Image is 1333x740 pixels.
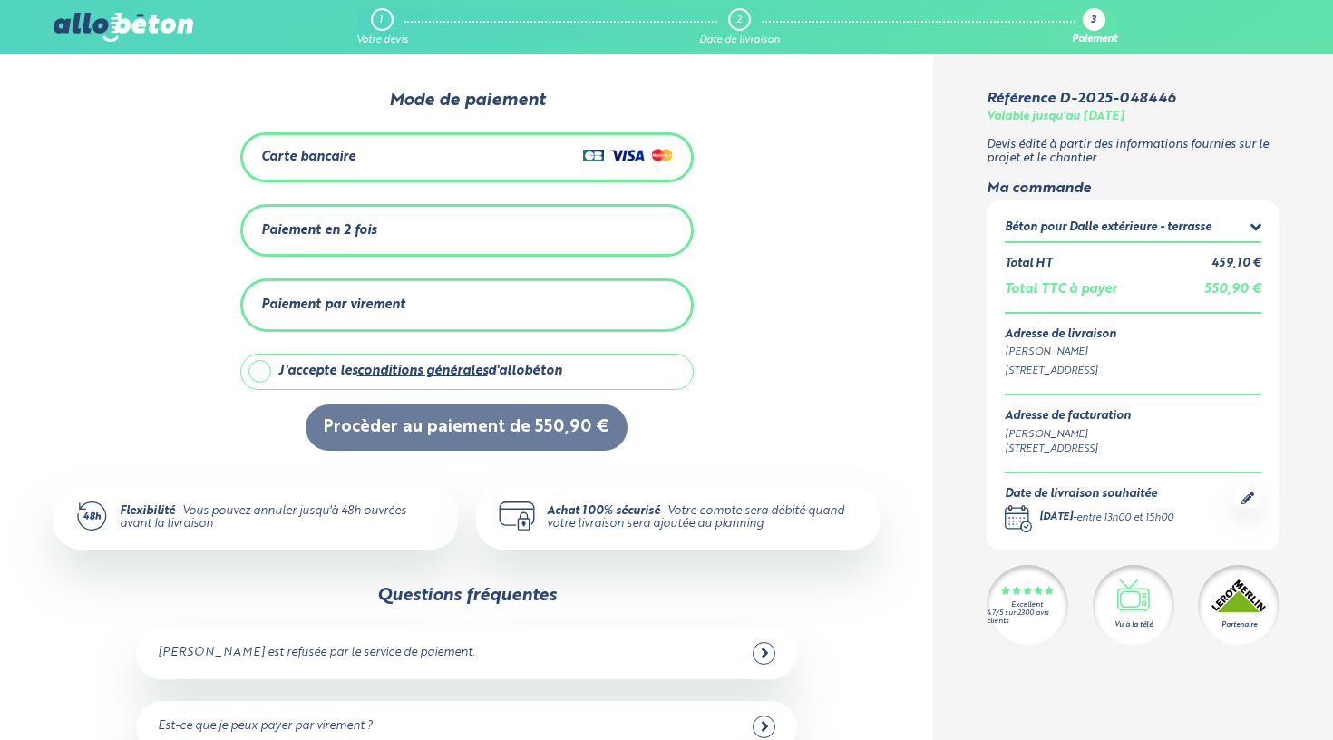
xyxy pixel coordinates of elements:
div: [STREET_ADDRESS] [1005,364,1261,379]
div: Paiement par virement [261,297,405,313]
div: Référence D-2025-048446 [987,91,1175,107]
div: - Votre compte sera débité quand votre livraison sera ajoutée au planning [547,505,859,531]
div: Partenaire [1221,619,1257,630]
div: Carte bancaire [261,150,355,165]
a: 3 Paiement [1072,8,1117,46]
div: - [1039,511,1173,526]
div: Total TTC à payer [1005,282,1117,297]
div: entre 13h00 et 15h00 [1076,511,1173,526]
strong: Achat 100% sécurisé [547,505,660,517]
span: 550,90 € [1204,283,1261,296]
img: Cartes de crédit [583,144,673,166]
div: Excellent [1011,601,1043,609]
div: 2 [736,15,742,26]
div: Paiement [1072,34,1117,46]
a: 2 Date de livraison [699,8,780,46]
div: Date de livraison souhaitée [1005,488,1173,501]
div: Votre devis [356,34,408,46]
div: J'accepte les d'allobéton [278,364,562,379]
div: Est-ce que je peux payer par virement ? [158,720,373,734]
strong: Flexibilité [120,505,175,517]
div: Vu à la télé [1114,619,1153,630]
div: 3 [1091,15,1096,27]
div: Béton pour Dalle extérieure - terrasse [1005,221,1211,235]
summary: Béton pour Dalle extérieure - terrasse [1005,219,1261,241]
div: - Vous pouvez annuler jusqu'à 48h ouvrées avant la livraison [120,505,436,531]
div: Adresse de livraison [1005,328,1261,342]
img: allobéton [54,13,193,42]
button: Procèder au paiement de 550,90 € [306,404,628,451]
iframe: Help widget launcher [1172,669,1313,720]
div: Ma commande [987,180,1279,197]
p: Devis édité à partir des informations fournies sur le projet et le chantier [987,139,1279,165]
div: Paiement en 2 fois [261,223,376,239]
div: [PERSON_NAME] [1005,427,1131,443]
div: [PERSON_NAME] [1005,345,1261,360]
a: 1 Votre devis [356,8,408,46]
div: [DATE] [1039,511,1073,526]
div: Valable jusqu'au [DATE] [987,111,1124,124]
div: [PERSON_NAME] est refusée par le service de paiement. [158,647,474,660]
div: 4.7/5 sur 2300 avis clients [987,609,1068,626]
div: Date de livraison [699,34,780,46]
div: 1 [379,15,383,26]
div: [STREET_ADDRESS] [1005,442,1131,457]
div: 459,10 € [1211,258,1261,271]
div: Adresse de facturation [1005,410,1131,424]
div: Mode de paiement [219,91,715,111]
div: Total HT [1005,258,1052,271]
a: conditions générales [357,365,488,377]
div: Questions fréquentes [377,586,557,606]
